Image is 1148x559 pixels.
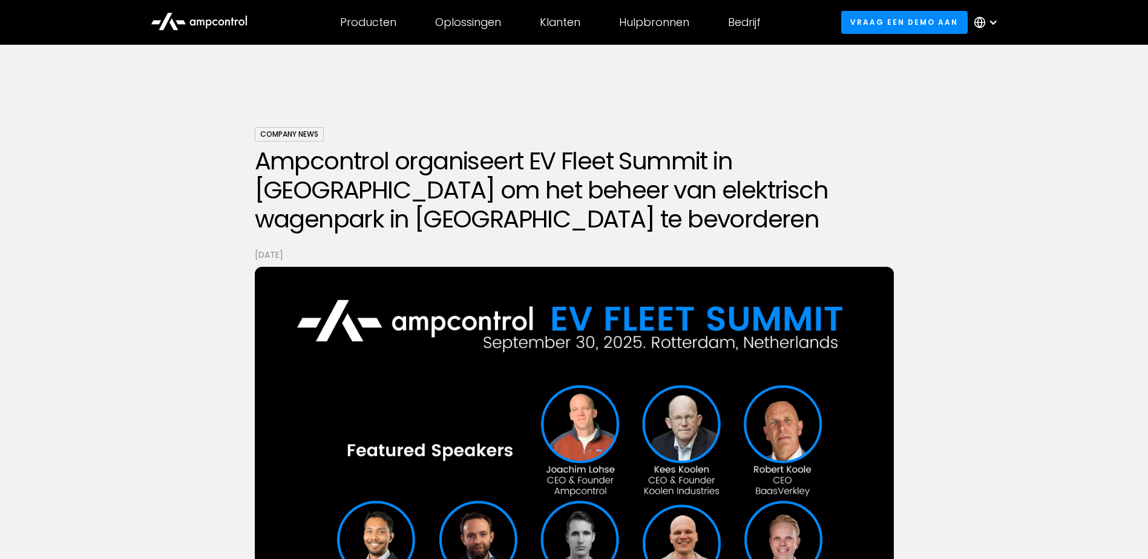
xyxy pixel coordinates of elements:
[841,11,968,33] a: Vraag een demo aan
[340,16,396,29] div: Producten
[619,16,689,29] div: Hulpbronnen
[255,146,894,234] h1: Ampcontrol organiseert EV Fleet Summit in [GEOGRAPHIC_DATA] om het beheer van elektrisch wagenpar...
[540,16,580,29] div: Klanten
[728,16,761,29] div: Bedrijf
[255,248,894,261] p: [DATE]
[255,127,324,142] div: Company News
[435,16,501,29] div: Oplossingen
